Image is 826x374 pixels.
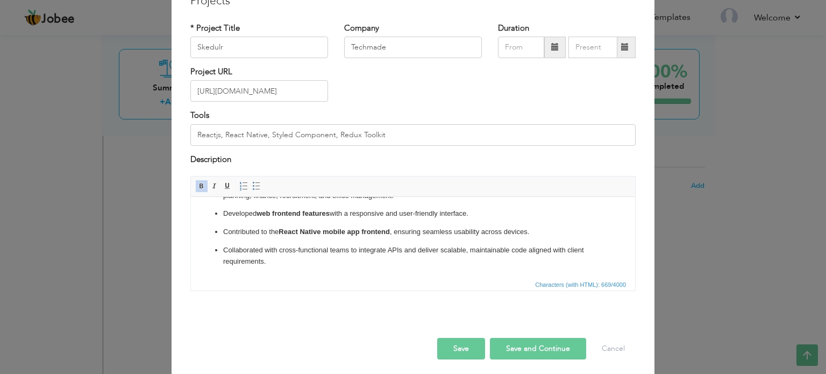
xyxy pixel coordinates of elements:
[209,180,220,192] a: Italic
[190,154,231,165] label: Description
[238,180,250,192] a: Insert/Remove Numbered List
[498,37,544,58] input: From
[344,23,379,34] label: Company
[437,338,485,359] button: Save
[222,180,233,192] a: Underline
[190,66,232,77] label: Project URL
[533,280,628,290] span: Characters (with HTML): 669/4000
[533,280,629,290] div: Statistics
[190,23,240,34] label: * Project Title
[490,338,586,359] button: Save and Continue
[498,23,529,34] label: Duration
[196,180,208,192] a: Bold
[190,110,209,121] label: Tools
[191,197,635,278] iframe: Rich Text Editor, projectEditor
[251,180,262,192] a: Insert/Remove Bulleted List
[568,37,617,58] input: Present
[591,338,636,359] button: Cancel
